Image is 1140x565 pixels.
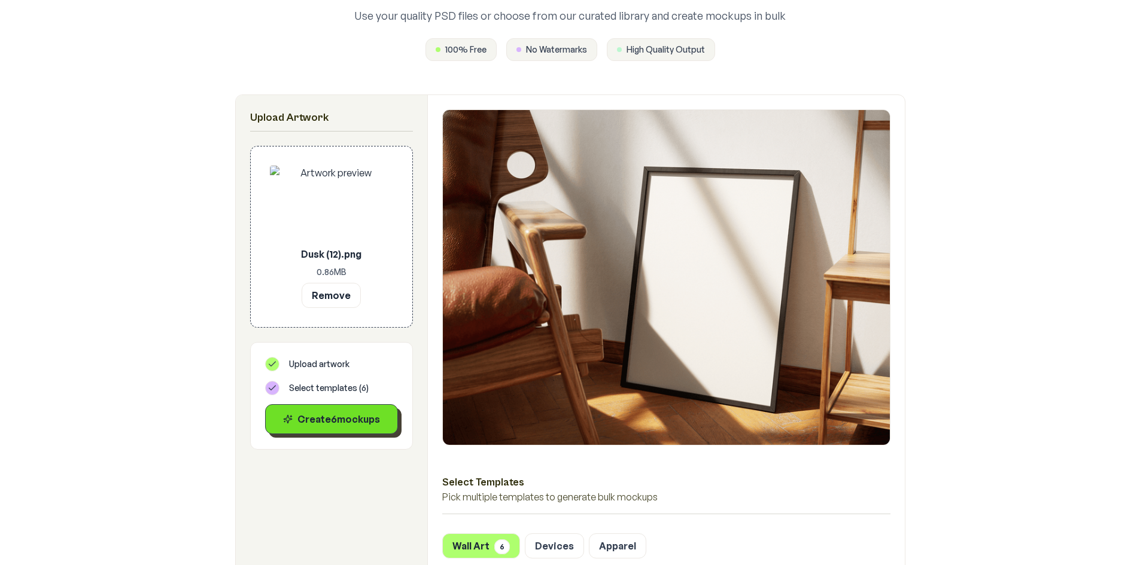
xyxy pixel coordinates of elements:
span: 100% Free [445,44,487,56]
img: Artwork preview [270,166,393,242]
span: No Watermarks [526,44,587,56]
p: 0.86 MB [270,266,393,278]
span: Select templates ( 6 ) [289,382,369,394]
span: 6 [494,539,510,554]
div: Create 6 mockup s [275,412,388,426]
p: Dusk (12).png [270,247,393,261]
button: Devices [525,533,584,558]
button: Wall Art6 [442,533,520,558]
p: Use your quality PSD files or choose from our curated library and create mockups in bulk [302,7,838,24]
h3: Select Templates [442,474,890,490]
span: High Quality Output [627,44,705,56]
button: Remove [302,283,361,308]
img: Framed Poster 10 [443,110,890,445]
button: Create6mockups [265,404,398,434]
button: Apparel [589,533,646,558]
span: Upload artwork [289,358,349,370]
p: Pick multiple templates to generate bulk mockups [442,490,890,504]
h2: Upload Artwork [250,109,413,126]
